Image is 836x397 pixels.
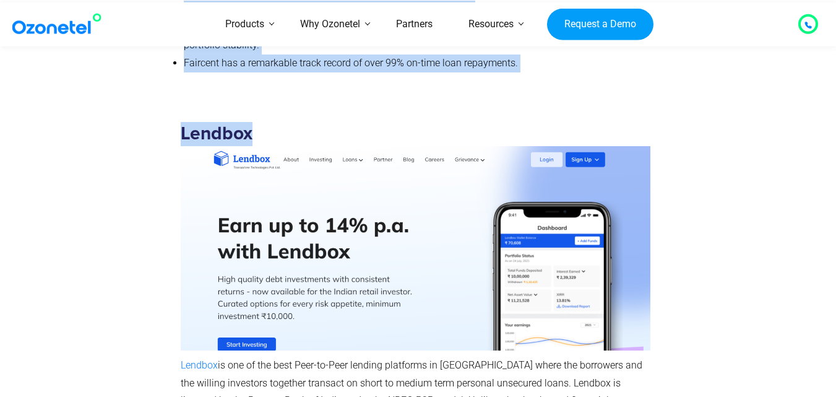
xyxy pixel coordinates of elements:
a: Partners [378,2,450,46]
a: Lendbox [181,359,218,371]
a: Request a Demo [547,8,653,40]
a: Why Ozonetel [282,2,378,46]
strong: Lendbox [181,124,657,256]
a: Products [207,2,282,46]
a: Resources [450,2,532,46]
span: This platform is a great option for earning flat returns on investments while also helping to inc... [184,21,615,51]
span: Faircent has a remarkable track record of over 99% on-time loan repayments. [184,57,518,69]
